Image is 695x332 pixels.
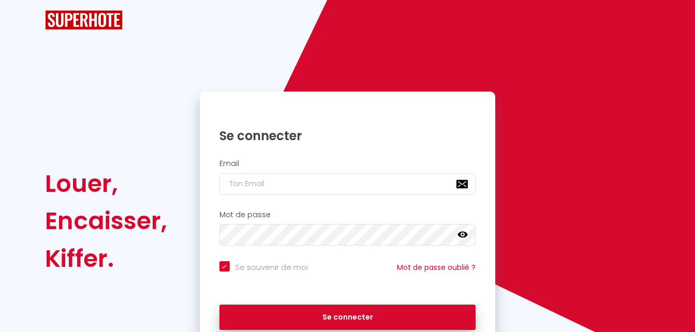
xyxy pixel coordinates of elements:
button: Ouvrir le widget de chat LiveChat [8,4,39,35]
button: Se connecter [219,305,476,330]
h2: Email [219,159,476,168]
div: Encaisser, [45,202,167,239]
h1: Se connecter [219,128,476,144]
img: SuperHote logo [45,10,123,29]
div: Louer, [45,165,167,202]
h2: Mot de passe [219,210,476,219]
div: Kiffer. [45,240,167,277]
input: Ton Email [219,173,476,195]
a: Mot de passe oublié ? [397,262,476,273]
